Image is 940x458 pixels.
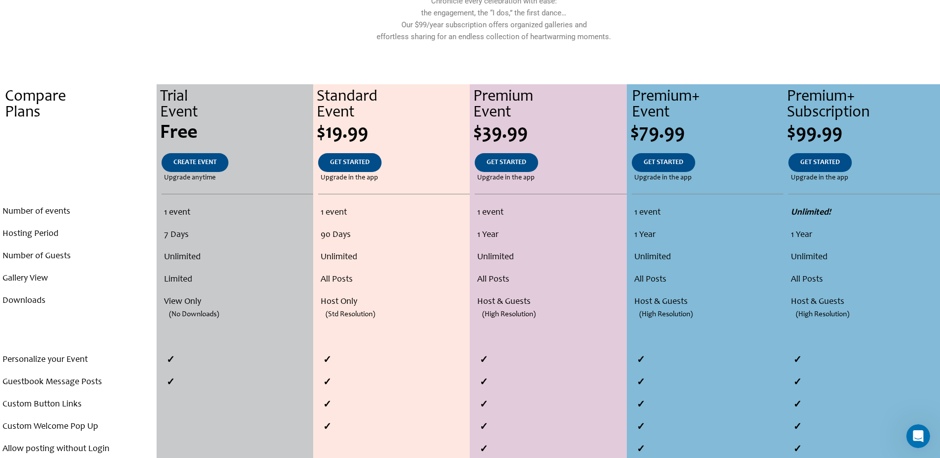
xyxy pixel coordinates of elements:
li: Custom Welcome Pop Up [2,416,154,438]
span: . [76,123,81,143]
div: Compare Plans [5,89,157,121]
span: GET STARTED [330,159,370,166]
div: $19.99 [317,123,470,143]
a: GET STARTED [632,153,695,172]
div: $39.99 [473,123,626,143]
div: $79.99 [630,123,783,143]
li: Unlimited [321,246,467,269]
div: Premium+ Event [632,89,783,121]
span: GET STARTED [644,159,683,166]
span: (No Downloads) [169,303,219,326]
div: Premium Event [473,89,626,121]
li: Downloads [2,290,154,312]
span: Upgrade in the app [791,172,848,184]
span: (Std Resolution) [326,303,375,326]
iframe: Intercom live chat [906,424,930,448]
div: Standard Event [317,89,470,121]
li: All Posts [321,269,467,291]
a: CREATE EVENT [162,153,228,172]
li: Host Only [321,291,467,313]
div: Free [160,123,313,143]
li: Host & Guests [791,291,938,313]
li: 1 Year [634,224,781,246]
li: View Only [164,291,310,313]
li: Limited [164,269,310,291]
li: 1 Year [477,224,624,246]
li: 7 Days [164,224,310,246]
li: Host & Guests [477,291,624,313]
li: 90 Days [321,224,467,246]
strong: Unlimited! [791,208,831,217]
li: All Posts [791,269,938,291]
li: Custom Button Links [2,394,154,416]
li: Hosting Period [2,223,154,245]
li: 1 event [321,202,467,224]
a: GET STARTED [788,153,852,172]
div: Trial Event [160,89,313,121]
li: Unlimited [164,246,310,269]
span: GET STARTED [487,159,526,166]
span: Upgrade in the app [634,172,692,184]
li: Unlimited [634,246,781,269]
span: Upgrade in the app [477,172,535,184]
span: . [77,159,79,166]
li: Number of events [2,201,154,223]
a: GET STARTED [318,153,382,172]
span: . [77,174,79,181]
li: 1 event [164,202,310,224]
div: Premium+ Subscription [787,89,940,121]
li: 1 event [477,202,624,224]
span: Upgrade anytime [164,172,216,184]
li: Unlimited [791,246,938,269]
li: Unlimited [477,246,624,269]
li: All Posts [634,269,781,291]
span: Upgrade in the app [321,172,378,184]
span: (High Resolution) [796,303,849,326]
li: Personalize your Event [2,349,154,371]
li: Guestbook Message Posts [2,371,154,394]
li: 1 Year [791,224,938,246]
li: 1 event [634,202,781,224]
a: . [65,153,91,172]
span: (High Resolution) [639,303,693,326]
span: (High Resolution) [482,303,536,326]
span: CREATE EVENT [173,159,217,166]
li: Host & Guests [634,291,781,313]
li: All Posts [477,269,624,291]
span: GET STARTED [800,159,840,166]
div: $99.99 [787,123,940,143]
li: Gallery View [2,268,154,290]
li: Number of Guests [2,245,154,268]
a: GET STARTED [475,153,538,172]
